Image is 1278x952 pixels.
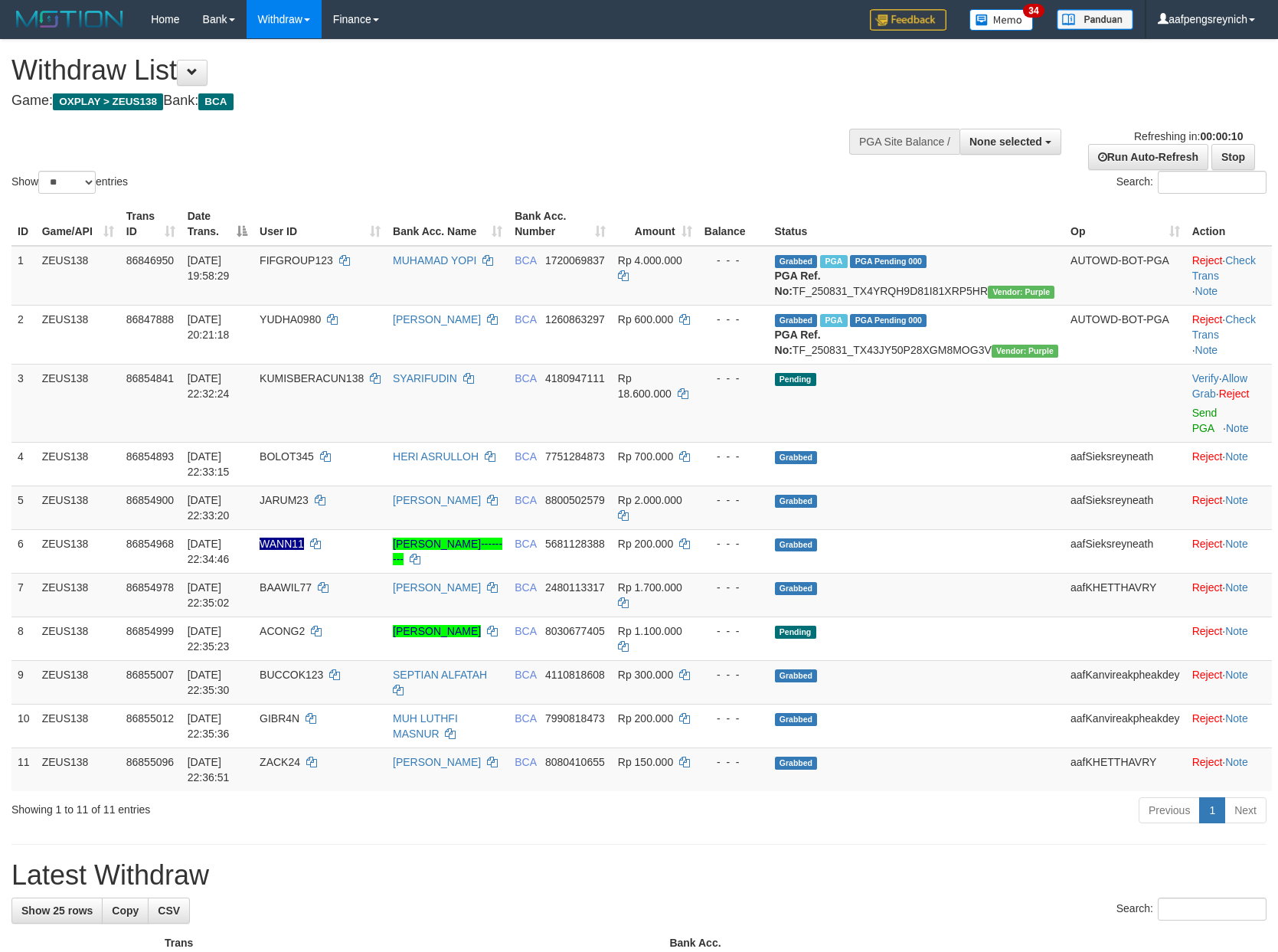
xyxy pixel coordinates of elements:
[515,669,536,681] span: BCA
[260,450,314,463] span: BOLOT345
[1199,797,1225,823] a: 1
[126,581,174,594] span: 86854978
[393,313,481,326] a: [PERSON_NAME]
[775,582,818,595] span: Grabbed
[1186,305,1272,364] td: · ·
[11,573,36,617] td: 7
[1064,486,1186,529] td: aafSieksreyneath
[515,625,536,637] span: BCA
[618,372,672,400] span: Rp 18.600.000
[1192,407,1218,434] a: Send PGA
[11,529,36,573] td: 6
[260,756,300,768] span: ZACK24
[188,669,230,696] span: [DATE] 22:35:30
[1186,202,1272,246] th: Action
[188,538,230,565] span: [DATE] 22:34:46
[515,450,536,463] span: BCA
[188,494,230,522] span: [DATE] 22:33:20
[704,253,763,268] div: - - -
[704,492,763,508] div: - - -
[988,286,1054,299] span: Vendor URL: https://trx4.1velocity.biz
[393,669,487,681] a: SEPTIAN ALFATAH
[1186,617,1272,660] td: ·
[253,202,387,246] th: User ID: activate to sort column ascending
[545,756,605,768] span: Copy 8080410655 to clipboard
[1192,372,1219,384] a: Verify
[1186,573,1272,617] td: ·
[618,538,673,550] span: Rp 200.000
[820,255,847,268] span: Marked by aafnoeunsreypich
[188,712,230,740] span: [DATE] 22:35:36
[704,754,763,770] div: - - -
[393,581,481,594] a: [PERSON_NAME]
[11,246,36,306] td: 1
[36,748,120,791] td: ZEUS138
[1064,529,1186,573] td: aafSieksreyneath
[515,538,536,550] span: BCA
[260,313,321,326] span: YUDHA0980
[1064,748,1186,791] td: aafKHETTHAVRY
[393,712,458,740] a: MUH LUTHFI MASNUR
[618,450,673,463] span: Rp 700.000
[775,451,818,464] span: Grabbed
[969,9,1034,31] img: Button%20Memo.svg
[545,313,605,326] span: Copy 1260863297 to clipboard
[393,538,502,565] a: [PERSON_NAME]---------
[618,756,673,768] span: Rp 150.000
[1134,130,1243,142] span: Refreshing in:
[11,860,1267,891] h1: Latest Withdraw
[188,450,230,478] span: [DATE] 22:33:15
[11,486,36,529] td: 5
[704,667,763,682] div: - - -
[1158,898,1267,921] input: Search:
[849,129,959,155] div: PGA Site Balance /
[508,202,612,246] th: Bank Acc. Number: activate to sort column ascending
[11,202,36,246] th: ID
[126,450,174,463] span: 86854893
[704,711,763,726] div: - - -
[1088,144,1208,170] a: Run Auto-Refresh
[515,372,536,384] span: BCA
[775,255,818,268] span: Grabbed
[1064,660,1186,704] td: aafKanvireakpheakdey
[820,314,847,327] span: Marked by aafnoeunsreypich
[1158,171,1267,194] input: Search:
[545,494,605,506] span: Copy 8800502579 to clipboard
[11,8,128,31] img: MOTION_logo.png
[775,329,821,356] b: PGA Ref. No:
[112,905,139,917] span: Copy
[1192,625,1223,637] a: Reject
[188,625,230,653] span: [DATE] 22:35:23
[393,450,479,463] a: HERI ASRULLOH
[1192,372,1247,400] a: Allow Grab
[515,313,536,326] span: BCA
[11,748,36,791] td: 11
[11,898,103,924] a: Show 25 rows
[618,625,682,637] span: Rp 1.100.000
[11,660,36,704] td: 9
[1064,305,1186,364] td: AUTOWD-BOT-PGA
[260,254,333,267] span: FIFGROUP123
[618,581,682,594] span: Rp 1.700.000
[260,538,304,550] span: Nama rekening ada tanda titik/strip, harap diedit
[870,9,946,31] img: Feedback.jpg
[11,55,837,86] h1: Withdraw List
[1139,797,1200,823] a: Previous
[775,713,818,726] span: Grabbed
[198,93,233,110] span: BCA
[393,494,481,506] a: [PERSON_NAME]
[775,538,818,551] span: Grabbed
[1195,344,1218,356] a: Note
[387,202,508,246] th: Bank Acc. Name: activate to sort column ascending
[126,538,174,550] span: 86854968
[1023,4,1044,18] span: 34
[545,625,605,637] span: Copy 8030677405 to clipboard
[11,305,36,364] td: 2
[1192,254,1256,282] a: Check Trans
[393,254,476,267] a: MUHAMAD YOPI
[188,254,230,282] span: [DATE] 19:58:29
[11,796,521,817] div: Showing 1 to 11 of 11 entries
[36,202,120,246] th: Game/API: activate to sort column ascending
[545,372,605,384] span: Copy 4180947111 to clipboard
[775,373,816,386] span: Pending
